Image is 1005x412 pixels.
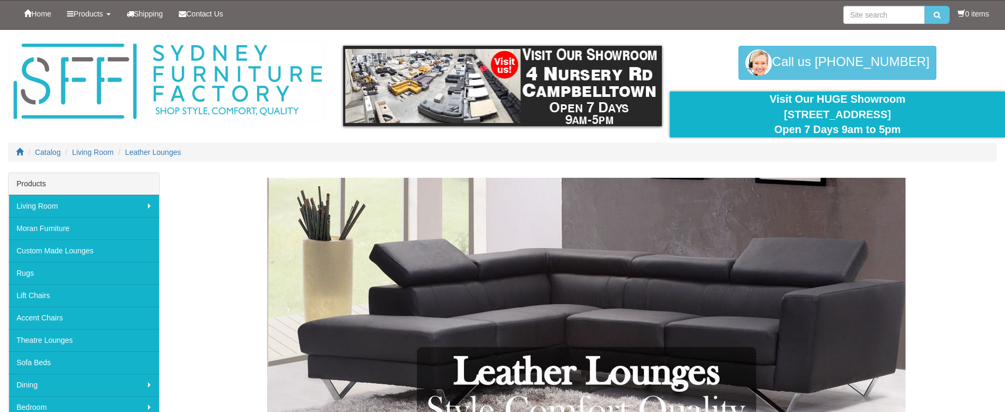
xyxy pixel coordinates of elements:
[9,351,159,374] a: Sofa Beds
[9,173,159,195] div: Products
[958,9,989,19] li: 0 items
[9,195,159,217] a: Living Room
[16,1,59,27] a: Home
[186,10,223,18] span: Contact Us
[119,1,171,27] a: Shipping
[171,1,231,27] a: Contact Us
[134,10,163,18] span: Shipping
[9,307,159,329] a: Accent Chairs
[9,217,159,240] a: Moran Furniture
[73,10,103,18] span: Products
[843,6,925,24] input: Site search
[8,40,327,123] img: Sydney Furniture Factory
[9,284,159,307] a: Lift Chairs
[125,148,181,156] a: Leather Lounges
[9,329,159,351] a: Theatre Lounges
[35,148,61,156] a: Catalog
[59,1,118,27] a: Products
[9,240,159,262] a: Custom Made Lounges
[9,374,159,396] a: Dining
[678,92,997,137] div: Visit Our HUGE Showroom [STREET_ADDRESS] Open 7 Days 9am to 5pm
[72,148,114,156] a: Living Room
[343,46,662,126] img: showroom.gif
[31,10,51,18] span: Home
[9,262,159,284] a: Rugs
